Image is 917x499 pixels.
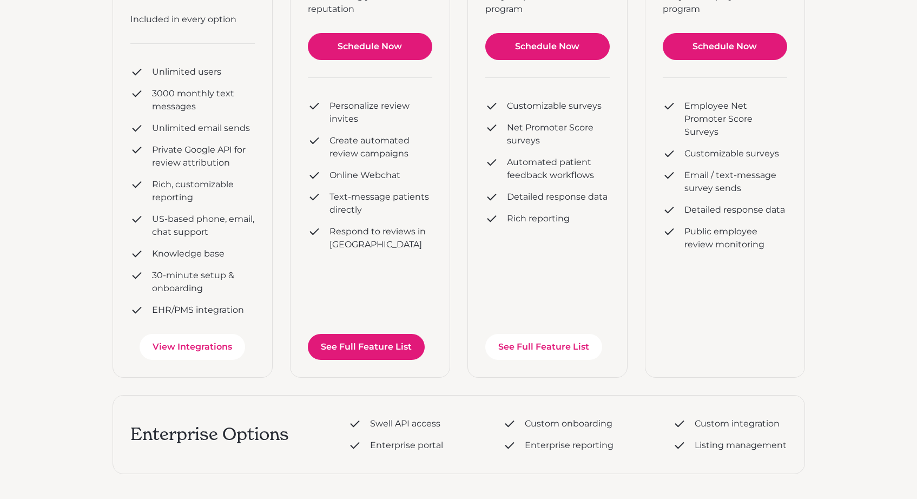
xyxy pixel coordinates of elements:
div: Unlimited users [152,65,221,78]
div: Detailed response data [507,191,608,203]
div: Custom integration [695,417,780,430]
div: 3000 monthly text messages [152,87,255,113]
a: Schedule Now [308,33,432,60]
div: Online Webchat [329,169,400,182]
div: Text-message patients directly [329,191,432,216]
div: Public employee review monitoring [684,225,787,251]
div: Knowledge base [152,247,225,260]
div: Personalize review invites [329,100,432,126]
div: 30-minute setup & onboarding [152,269,255,295]
div: Customizable surveys [684,147,779,160]
div: EHR/PMS integration [152,304,244,317]
div: Net Promoter Score surveys [507,121,610,147]
div: Detailed response data [684,203,785,216]
div: Swell API access [370,417,440,430]
div: Custom onboarding [525,417,612,430]
div: Create automated review campaigns [329,134,432,160]
a: See Full Feature List [308,334,425,360]
div: Employee Net Promoter Score Surveys [684,100,787,139]
h3: Enterprise Options [130,423,289,446]
div: Respond to reviews in [GEOGRAPHIC_DATA] [329,225,432,251]
div: Rich reporting [507,212,570,225]
div: US-based phone, email, chat support [152,213,255,239]
div: Enterprise portal [370,439,443,452]
div: Included in every option [130,13,255,26]
div: Customizable surveys [507,100,602,113]
a: See Full Feature List [485,334,602,360]
div: Automated patient feedback workflows [507,156,610,182]
div: Rich, customizable reporting [152,178,255,204]
div: Unlimited email sends [152,122,250,135]
div: Private Google API for review attribution [152,143,255,169]
a: Schedule Now [485,33,610,60]
a: View Integrations [140,334,245,360]
a: Schedule Now [663,33,787,60]
div: Listing management [695,439,787,452]
div: Email / text-message survey sends [684,169,787,195]
div: Enterprise reporting [525,439,613,452]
